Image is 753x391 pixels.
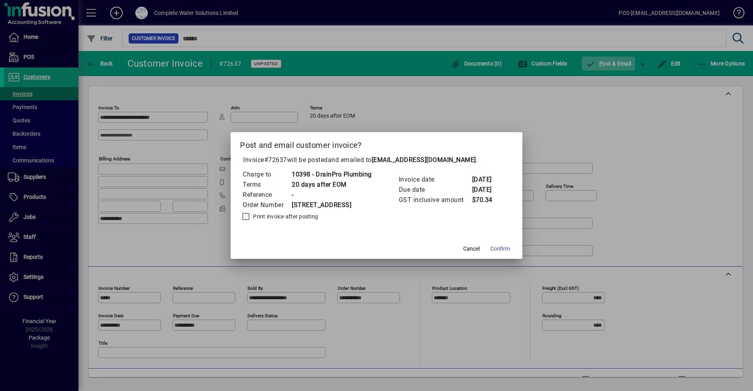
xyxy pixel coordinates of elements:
td: Charge to [242,169,291,180]
span: Confirm [490,245,510,253]
td: [DATE] [472,185,503,195]
td: 10398 - DrainPro Plumbing [291,169,372,180]
h2: Post and email customer invoice? [231,132,522,155]
td: $70.34 [472,195,503,205]
td: Invoice date [398,175,472,185]
td: [STREET_ADDRESS] [291,200,372,210]
td: Terms [242,180,291,190]
td: 20 days after EOM [291,180,372,190]
td: GST inclusive amount [398,195,472,205]
td: Due date [398,185,472,195]
td: [DATE] [472,175,503,185]
span: Cancel [463,245,480,253]
span: and emailed to [328,156,476,164]
td: - [291,190,372,200]
label: Print invoice after posting [251,213,318,220]
p: Invoice will be posted . [240,155,513,165]
button: Confirm [487,242,513,256]
span: #72637 [264,156,287,164]
b: [EMAIL_ADDRESS][DOMAIN_NAME] [372,156,476,164]
td: Reference [242,190,291,200]
td: Order Number [242,200,291,210]
button: Cancel [459,242,484,256]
